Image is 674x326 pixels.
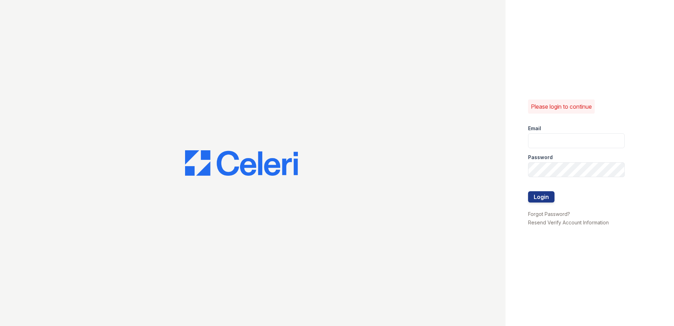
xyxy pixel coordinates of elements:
a: Forgot Password? [528,211,570,217]
label: Password [528,154,553,161]
img: CE_Logo_Blue-a8612792a0a2168367f1c8372b55b34899dd931a85d93a1a3d3e32e68fde9ad4.png [185,150,298,176]
button: Login [528,191,554,203]
p: Please login to continue [531,102,592,111]
label: Email [528,125,541,132]
a: Resend Verify Account Information [528,219,609,225]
